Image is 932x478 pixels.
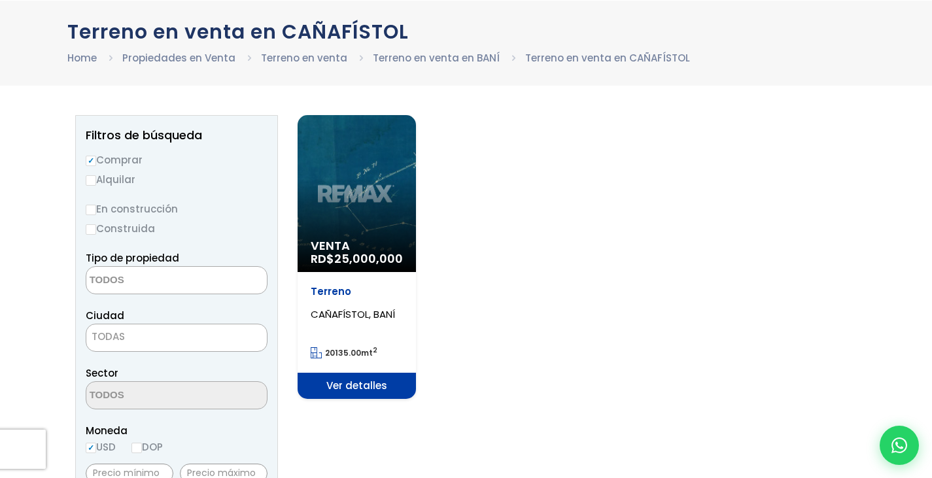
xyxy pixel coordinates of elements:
span: TODAS [86,324,268,352]
label: Comprar [86,152,268,168]
h1: Terreno en venta en CAÑAFÍSTOL [67,20,865,43]
a: Terreno en venta en BANÍ [373,51,500,65]
a: Propiedades en Venta [122,51,235,65]
li: Terreno en venta en CAÑAFÍSTOL [525,50,690,66]
h2: Filtros de búsqueda [86,129,268,142]
a: Terreno en venta [261,51,347,65]
textarea: Search [86,267,213,295]
a: Venta RD$25,000,000 Terreno CAÑAFÍSTOL, BANÍ 20135.00mt2 Ver detalles [298,115,416,399]
textarea: Search [86,382,213,410]
label: Construida [86,220,268,237]
sup: 2 [373,345,377,355]
input: Comprar [86,156,96,166]
span: TODAS [86,328,267,346]
span: RD$ [311,250,403,267]
a: Home [67,51,97,65]
input: En construcción [86,205,96,215]
p: Terreno [311,285,403,298]
input: DOP [131,443,142,453]
span: Tipo de propiedad [86,251,179,265]
span: CAÑAFÍSTOL, BANÍ [311,307,395,321]
label: DOP [131,439,163,455]
span: 25,000,000 [334,250,403,267]
span: Venta [311,239,403,252]
input: Alquilar [86,175,96,186]
span: Ciudad [86,309,124,322]
span: TODAS [92,330,125,343]
span: 20135.00 [325,347,361,358]
span: Sector [86,366,118,380]
label: En construcción [86,201,268,217]
span: Moneda [86,422,268,439]
label: USD [86,439,116,455]
label: Alquilar [86,171,268,188]
input: USD [86,443,96,453]
span: mt [311,347,377,358]
input: Construida [86,224,96,235]
span: Ver detalles [298,373,416,399]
